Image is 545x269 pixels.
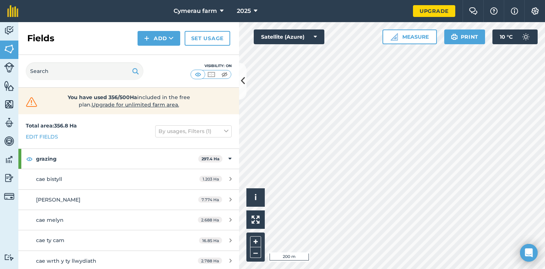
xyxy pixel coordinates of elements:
[50,94,207,108] span: included in the free plan .
[185,31,230,46] a: Set usage
[531,7,539,15] img: A cog icon
[24,94,233,108] a: You have used 356/500Haincluded in the free plan.Upgrade for unlimited farm area.
[4,25,14,36] img: svg+xml;base64,PD94bWwgdmVyc2lvbj0iMS4wIiBlbmNvZGluZz0idXRmLTgiPz4KPCEtLSBHZW5lcmF0b3I6IEFkb2JlIE...
[520,244,538,262] div: Open Intercom Messenger
[519,29,533,44] img: svg+xml;base64,PD94bWwgdmVyc2lvbj0iMS4wIiBlbmNvZGluZz0idXRmLTgiPz4KPCEtLSBHZW5lcmF0b3I6IEFkb2JlIE...
[36,237,64,244] span: cae ty cam
[4,136,14,147] img: svg+xml;base64,PD94bWwgdmVyc2lvbj0iMS4wIiBlbmNvZGluZz0idXRmLTgiPz4KPCEtLSBHZW5lcmF0b3I6IEFkb2JlIE...
[36,149,198,169] strong: grazing
[4,154,14,165] img: svg+xml;base64,PD94bWwgdmVyc2lvbj0iMS4wIiBlbmNvZGluZz0idXRmLTgiPz4KPCEtLSBHZW5lcmF0b3I6IEFkb2JlIE...
[382,29,437,44] button: Measure
[254,29,324,44] button: Satellite (Azure)
[4,80,14,91] img: svg+xml;base64,PHN2ZyB4bWxucz0iaHR0cDovL3d3dy53My5vcmcvMjAwMC9zdmciIHdpZHRoPSI1NiIgaGVpZ2h0PSI2MC...
[202,156,220,161] strong: 297.4 Ha
[250,236,261,247] button: +
[199,237,222,244] span: 16.85 Ha
[18,230,239,250] a: cae ty cam16.85 Ha
[36,176,62,182] span: cae bistyll
[36,196,81,203] span: [PERSON_NAME]
[190,63,232,69] div: Visibility: On
[489,7,498,15] img: A question mark icon
[26,62,143,80] input: Search
[511,7,518,15] img: svg+xml;base64,PHN2ZyB4bWxucz0iaHR0cDovL3d3dy53My5vcmcvMjAwMC9zdmciIHdpZHRoPSIxNyIgaGVpZ2h0PSIxNy...
[18,169,239,189] a: cae bistyll1.203 Ha
[199,176,222,182] span: 1.203 Ha
[68,94,137,101] strong: You have used 356/500Ha
[138,31,180,46] button: Add
[155,125,232,137] button: By usages, Filters (1)
[26,133,58,141] a: Edit fields
[246,188,265,207] button: i
[198,258,222,264] span: 2.788 Ha
[4,254,14,261] img: svg+xml;base64,PD94bWwgdmVyc2lvbj0iMS4wIiBlbmNvZGluZz0idXRmLTgiPz4KPCEtLSBHZW5lcmF0b3I6IEFkb2JlIE...
[92,101,179,108] span: Upgrade for unlimited farm area.
[36,217,64,223] span: cae melyn
[4,43,14,55] img: svg+xml;base64,PHN2ZyB4bWxucz0iaHR0cDovL3d3dy53My5vcmcvMjAwMC9zdmciIHdpZHRoPSI1NiIgaGVpZ2h0PSI2MC...
[492,29,538,44] button: 10 °C
[26,154,33,163] img: svg+xml;base64,PHN2ZyB4bWxucz0iaHR0cDovL3d3dy53My5vcmcvMjAwMC9zdmciIHdpZHRoPSIxOCIgaGVpZ2h0PSIyNC...
[18,210,239,230] a: cae melyn2.688 Ha
[254,193,257,202] span: i
[220,71,229,78] img: svg+xml;base64,PHN2ZyB4bWxucz0iaHR0cDovL3d3dy53My5vcmcvMjAwMC9zdmciIHdpZHRoPSI1MCIgaGVpZ2h0PSI0MC...
[144,34,149,43] img: svg+xml;base64,PHN2ZyB4bWxucz0iaHR0cDovL3d3dy53My5vcmcvMjAwMC9zdmciIHdpZHRoPSIxNCIgaGVpZ2h0PSIyNC...
[132,67,139,76] img: svg+xml;base64,PHN2ZyB4bWxucz0iaHR0cDovL3d3dy53My5vcmcvMjAwMC9zdmciIHdpZHRoPSIxOSIgaGVpZ2h0PSIyNC...
[174,7,217,15] span: Cymerau farm
[391,33,398,41] img: Ruler icon
[4,117,14,128] img: svg+xml;base64,PD94bWwgdmVyc2lvbj0iMS4wIiBlbmNvZGluZz0idXRmLTgiPz4KPCEtLSBHZW5lcmF0b3I6IEFkb2JlIE...
[27,32,54,44] h2: Fields
[198,217,222,223] span: 2.688 Ha
[18,190,239,210] a: [PERSON_NAME]7.774 Ha
[252,216,260,224] img: Four arrows, one pointing top left, one top right, one bottom right and the last bottom left
[444,29,485,44] button: Print
[4,191,14,202] img: svg+xml;base64,PD94bWwgdmVyc2lvbj0iMS4wIiBlbmNvZGluZz0idXRmLTgiPz4KPCEtLSBHZW5lcmF0b3I6IEFkb2JlIE...
[26,122,77,129] strong: Total area : 356.8 Ha
[18,149,239,169] div: grazing297.4 Ha
[24,97,39,108] img: svg+xml;base64,PHN2ZyB4bWxucz0iaHR0cDovL3d3dy53My5vcmcvMjAwMC9zdmciIHdpZHRoPSIzMiIgaGVpZ2h0PSIzMC...
[207,71,216,78] img: svg+xml;base64,PHN2ZyB4bWxucz0iaHR0cDovL3d3dy53My5vcmcvMjAwMC9zdmciIHdpZHRoPSI1MCIgaGVpZ2h0PSI0MC...
[7,5,18,17] img: fieldmargin Logo
[469,7,478,15] img: Two speech bubbles overlapping with the left bubble in the forefront
[4,62,14,73] img: svg+xml;base64,PD94bWwgdmVyc2lvbj0iMS4wIiBlbmNvZGluZz0idXRmLTgiPz4KPCEtLSBHZW5lcmF0b3I6IEFkb2JlIE...
[36,258,96,264] span: cae wrth y ty llwydiath
[500,29,513,44] span: 10 ° C
[451,32,458,41] img: svg+xml;base64,PHN2ZyB4bWxucz0iaHR0cDovL3d3dy53My5vcmcvMjAwMC9zdmciIHdpZHRoPSIxOSIgaGVpZ2h0PSIyNC...
[4,172,14,184] img: svg+xml;base64,PD94bWwgdmVyc2lvbj0iMS4wIiBlbmNvZGluZz0idXRmLTgiPz4KPCEtLSBHZW5lcmF0b3I6IEFkb2JlIE...
[198,196,222,203] span: 7.774 Ha
[413,5,455,17] a: Upgrade
[4,99,14,110] img: svg+xml;base64,PHN2ZyB4bWxucz0iaHR0cDovL3d3dy53My5vcmcvMjAwMC9zdmciIHdpZHRoPSI1NiIgaGVpZ2h0PSI2MC...
[237,7,251,15] span: 2025
[250,247,261,258] button: –
[193,71,203,78] img: svg+xml;base64,PHN2ZyB4bWxucz0iaHR0cDovL3d3dy53My5vcmcvMjAwMC9zdmciIHdpZHRoPSI1MCIgaGVpZ2h0PSI0MC...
